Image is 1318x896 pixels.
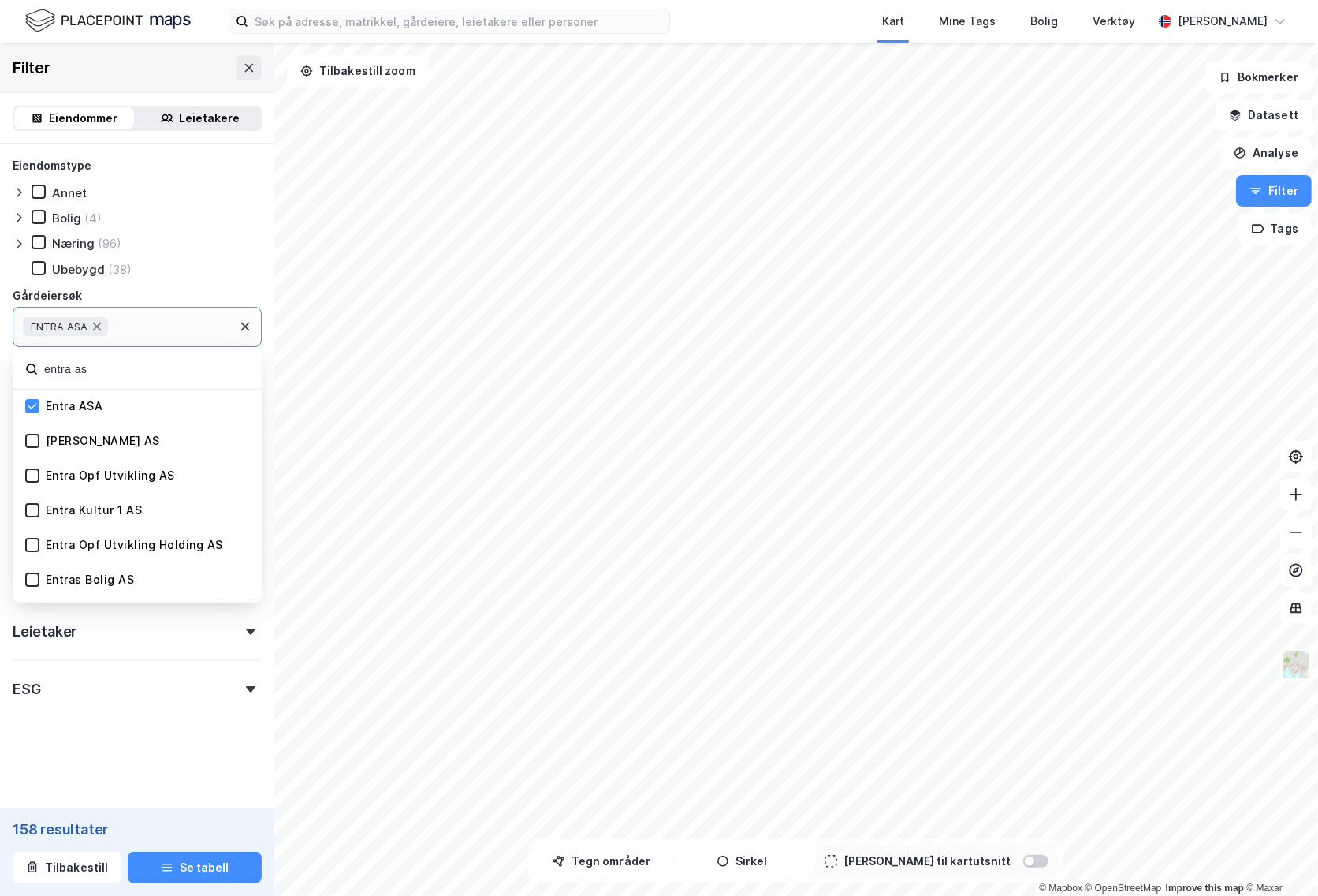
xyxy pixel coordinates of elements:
button: Tilbakestill [13,852,121,883]
div: Leietaker [13,622,76,641]
div: Eiendommer [50,109,118,128]
button: Tilbakestill zoom [287,55,429,87]
a: Mapbox [1039,883,1082,894]
button: Bokmerker [1205,62,1312,93]
img: Z [1281,650,1311,680]
div: 158 resultater [13,820,262,839]
img: logo.f888ab2527a4732fd821a326f86c7f29.svg [25,7,191,35]
div: Filter [13,55,50,80]
div: (96) [98,236,121,251]
button: Sirkel [675,846,809,877]
div: Næring [52,236,95,251]
button: Filter [1236,175,1312,207]
div: (38) [108,262,132,277]
div: Kart [882,12,904,31]
button: Se tabell [128,852,262,883]
a: Improve this map [1166,883,1244,894]
a: OpenStreetMap [1085,883,1162,894]
button: Analyse [1220,137,1312,169]
div: Ubebygd [52,262,105,277]
input: Søk på adresse, matrikkel, gårdeiere, leietakere eller personer [248,9,669,33]
div: Mine Tags [939,12,996,31]
button: Tegn områder [534,846,668,877]
button: Datasett [1216,99,1312,131]
div: Verktøy [1093,12,1135,31]
div: ESG [13,680,40,699]
div: [PERSON_NAME] til kartutsnitt [843,852,1011,871]
div: (4) [84,211,102,226]
div: [PERSON_NAME] [1178,12,1268,31]
div: Eiendomstype [13,156,91,175]
div: Gårdeiersøk [13,286,82,305]
div: Bolig [1030,12,1058,31]
iframe: Chat Widget [1239,820,1318,896]
span: ENTRA ASA [31,320,87,333]
div: Leietakere [180,109,240,128]
div: Bolig [52,211,81,226]
button: Tags [1238,213,1312,245]
div: Annet [52,185,87,200]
